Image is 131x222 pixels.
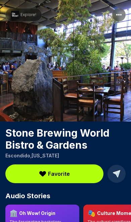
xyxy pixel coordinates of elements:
span: 🎭 [87,209,96,218]
button: Go to homepage [5,8,42,21]
img: ohWow Logo [11,11,19,19]
p: Escondido , [US_STATE] [5,152,126,159]
span: Audio Stories [5,191,50,201]
h3: Oh Wow! Origin [19,210,55,217]
h1: Stone Brewing World Bistro & Gardens [5,127,126,151]
span: Favorite [48,170,70,178]
span: 🏛️ [9,209,18,218]
button: More options [112,8,126,21]
button: Favorite [5,164,103,183]
span: Explore! [20,12,36,17]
